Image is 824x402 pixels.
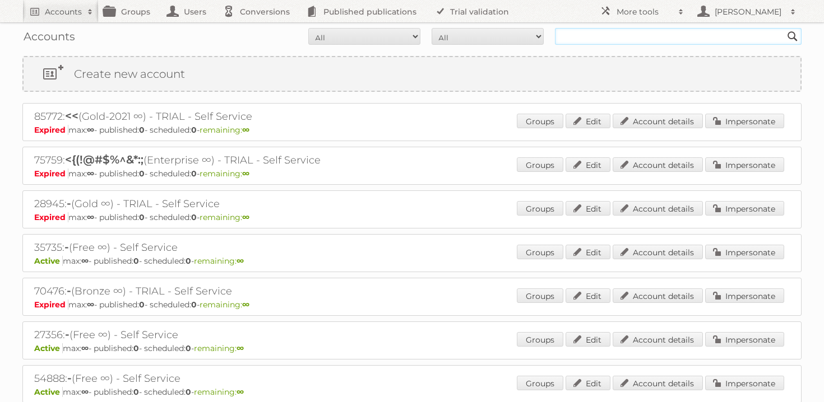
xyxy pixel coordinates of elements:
[242,125,249,135] strong: ∞
[566,332,610,347] a: Edit
[517,332,563,347] a: Groups
[517,157,563,172] a: Groups
[705,376,784,390] a: Impersonate
[517,376,563,390] a: Groups
[517,114,563,128] a: Groups
[34,153,427,167] h2: 75759: (Enterprise ∞) - TRIAL - Self Service
[191,212,197,222] strong: 0
[617,6,673,17] h2: More tools
[34,125,790,135] p: max: - published: - scheduled: -
[65,153,143,166] span: <{(!@#$%^&*:;
[45,6,82,17] h2: Accounts
[139,300,145,310] strong: 0
[34,109,427,124] h2: 85772: (Gold-2021 ∞) - TRIAL - Self Service
[81,343,89,353] strong: ∞
[87,169,94,179] strong: ∞
[705,332,784,347] a: Impersonate
[34,371,427,386] h2: 54888: (Free ∞) - Self Service
[186,256,191,266] strong: 0
[566,114,610,128] a: Edit
[34,387,63,397] span: Active
[65,109,78,123] span: <<
[705,245,784,259] a: Impersonate
[712,6,785,17] h2: [PERSON_NAME]
[784,28,801,45] input: Search
[34,212,68,222] span: Expired
[34,197,427,211] h2: 28945: (Gold ∞) - TRIAL - Self Service
[81,256,89,266] strong: ∞
[34,328,427,342] h2: 27356: (Free ∞) - Self Service
[566,376,610,390] a: Edit
[242,300,249,310] strong: ∞
[34,300,68,310] span: Expired
[566,245,610,259] a: Edit
[87,300,94,310] strong: ∞
[200,300,249,310] span: remaining:
[191,300,197,310] strong: 0
[87,212,94,222] strong: ∞
[34,284,427,298] h2: 70476: (Bronze ∞) - TRIAL - Self Service
[200,212,249,222] span: remaining:
[139,125,145,135] strong: 0
[67,284,71,297] span: -
[65,328,70,341] span: -
[237,256,244,266] strong: ∞
[517,288,563,303] a: Groups
[194,387,244,397] span: remaining:
[200,169,249,179] span: remaining:
[34,256,63,266] span: Active
[34,125,68,135] span: Expired
[705,201,784,216] a: Impersonate
[566,288,610,303] a: Edit
[191,125,197,135] strong: 0
[200,125,249,135] span: remaining:
[34,343,790,353] p: max: - published: - scheduled: -
[613,157,703,172] a: Account details
[613,114,703,128] a: Account details
[237,343,244,353] strong: ∞
[191,169,197,179] strong: 0
[194,343,244,353] span: remaining:
[705,157,784,172] a: Impersonate
[34,212,790,222] p: max: - published: - scheduled: -
[613,376,703,390] a: Account details
[34,256,790,266] p: max: - published: - scheduled: -
[705,288,784,303] a: Impersonate
[81,387,89,397] strong: ∞
[34,300,790,310] p: max: - published: - scheduled: -
[133,256,139,266] strong: 0
[34,240,427,255] h2: 35735: (Free ∞) - Self Service
[237,387,244,397] strong: ∞
[139,212,145,222] strong: 0
[34,169,790,179] p: max: - published: - scheduled: -
[186,343,191,353] strong: 0
[613,288,703,303] a: Account details
[613,245,703,259] a: Account details
[517,245,563,259] a: Groups
[613,201,703,216] a: Account details
[87,125,94,135] strong: ∞
[34,169,68,179] span: Expired
[194,256,244,266] span: remaining:
[566,157,610,172] a: Edit
[517,201,563,216] a: Groups
[566,201,610,216] a: Edit
[67,197,71,210] span: -
[186,387,191,397] strong: 0
[34,387,790,397] p: max: - published: - scheduled: -
[64,240,69,254] span: -
[24,57,800,91] a: Create new account
[242,212,249,222] strong: ∞
[242,169,249,179] strong: ∞
[133,387,139,397] strong: 0
[705,114,784,128] a: Impersonate
[613,332,703,347] a: Account details
[67,371,72,385] span: -
[139,169,145,179] strong: 0
[133,343,139,353] strong: 0
[34,343,63,353] span: Active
